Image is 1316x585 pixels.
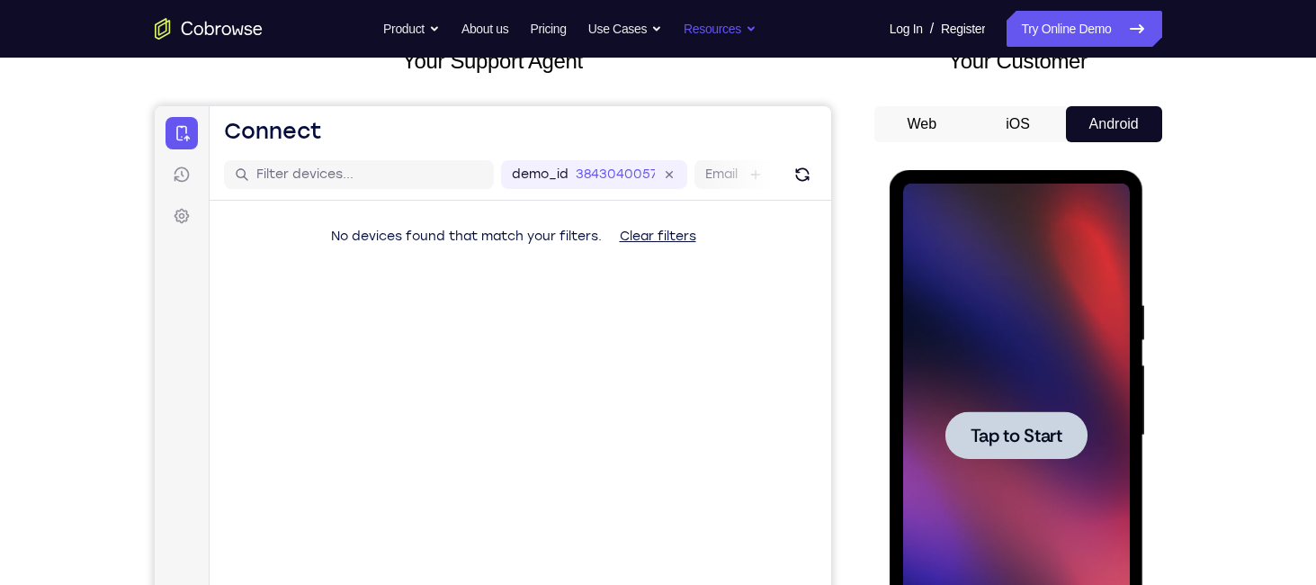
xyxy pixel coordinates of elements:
span: Tap to Start [81,256,173,274]
button: Product [383,11,440,47]
button: Use Cases [588,11,662,47]
a: Log In [890,11,923,47]
button: iOS [970,106,1066,142]
a: Pricing [530,11,566,47]
a: Register [941,11,985,47]
span: / [930,18,934,40]
a: Go to the home page [155,18,263,40]
h2: Your Customer [874,45,1162,77]
button: Android [1066,106,1162,142]
h2: Your Support Agent [155,45,831,77]
span: No devices found that match your filters. [176,122,447,138]
button: Tap to Start [56,241,198,289]
button: 6-digit code [311,542,420,578]
a: Try Online Demo [1007,11,1161,47]
button: Web [874,106,971,142]
button: Clear filters [451,112,556,148]
button: Resources [684,11,756,47]
a: About us [461,11,508,47]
